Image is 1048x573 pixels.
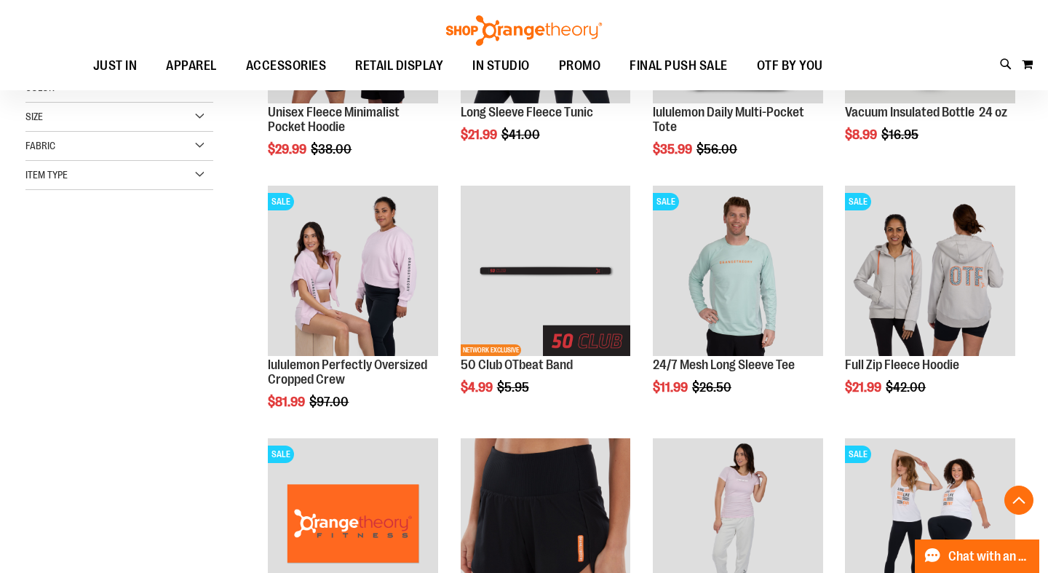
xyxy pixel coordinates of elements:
span: NETWORK EXCLUSIVE [461,344,521,356]
span: RETAIL DISPLAY [355,50,443,82]
img: Shop Orangetheory [444,15,604,46]
img: Main Image of 1457091 [845,186,1015,356]
a: APPAREL [151,50,231,83]
span: JUST IN [93,50,138,82]
span: $97.00 [309,395,351,409]
span: Size [25,111,43,122]
span: $56.00 [696,142,739,157]
a: ACCESSORIES [231,50,341,83]
a: JUST IN [79,50,152,83]
span: SALE [268,446,294,463]
a: RETAIL DISPLAY [341,50,458,83]
a: Unisex Fleece Minimalist Pocket Hoodie [268,105,400,134]
a: OTF BY YOU [742,50,838,83]
span: $4.99 [461,380,495,395]
span: $11.99 [653,380,690,395]
span: $35.99 [653,142,694,157]
span: $16.95 [881,127,921,142]
img: Main Image of 1457095 [653,186,823,356]
a: Full Zip Fleece Hoodie [845,357,959,372]
span: $38.00 [311,142,354,157]
span: $21.99 [845,380,884,395]
img: lululemon Perfectly Oversized Cropped Crew [268,186,438,356]
a: IN STUDIO [458,50,544,83]
span: Fabric [25,140,55,151]
a: 50 Club OTbeat Band [461,357,573,372]
span: $81.99 [268,395,307,409]
span: $21.99 [461,127,499,142]
span: SALE [845,446,871,463]
span: FINAL PUSH SALE [630,50,728,82]
div: product [261,178,445,446]
a: Main Image of 1457095SALE [653,186,823,358]
span: Item Type [25,169,68,181]
a: Vacuum Insulated Bottle 24 oz [845,105,1007,119]
a: 24/7 Mesh Long Sleeve Tee [653,357,795,372]
a: Main Image of 1457091SALE [845,186,1015,358]
span: IN STUDIO [472,50,530,82]
a: Main View of 2024 50 Club OTBeat BandNETWORK EXCLUSIVE [461,186,631,358]
div: product [453,178,638,432]
span: $26.50 [692,380,734,395]
a: lululemon Perfectly Oversized Cropped Crew [268,357,427,387]
img: Main View of 2024 50 Club OTBeat Band [461,186,631,356]
span: SALE [845,193,871,210]
span: APPAREL [166,50,217,82]
div: product [646,178,830,432]
a: FINAL PUSH SALE [615,50,742,82]
span: PROMO [559,50,601,82]
span: Chat with an Expert [948,550,1031,564]
span: $29.99 [268,142,309,157]
span: $5.95 [497,380,531,395]
button: Chat with an Expert [915,540,1040,573]
a: lululemon Daily Multi-Pocket Tote [653,105,804,134]
span: ACCESSORIES [246,50,327,82]
span: $41.00 [501,127,542,142]
span: OTF BY YOU [757,50,823,82]
button: Back To Top [1004,486,1033,515]
div: product [838,178,1023,432]
span: SALE [268,193,294,210]
span: $8.99 [845,127,879,142]
a: lululemon Perfectly Oversized Cropped CrewSALE [268,186,438,358]
span: $42.00 [886,380,928,395]
a: PROMO [544,50,616,83]
a: Long Sleeve Fleece Tunic [461,105,593,119]
span: SALE [653,193,679,210]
